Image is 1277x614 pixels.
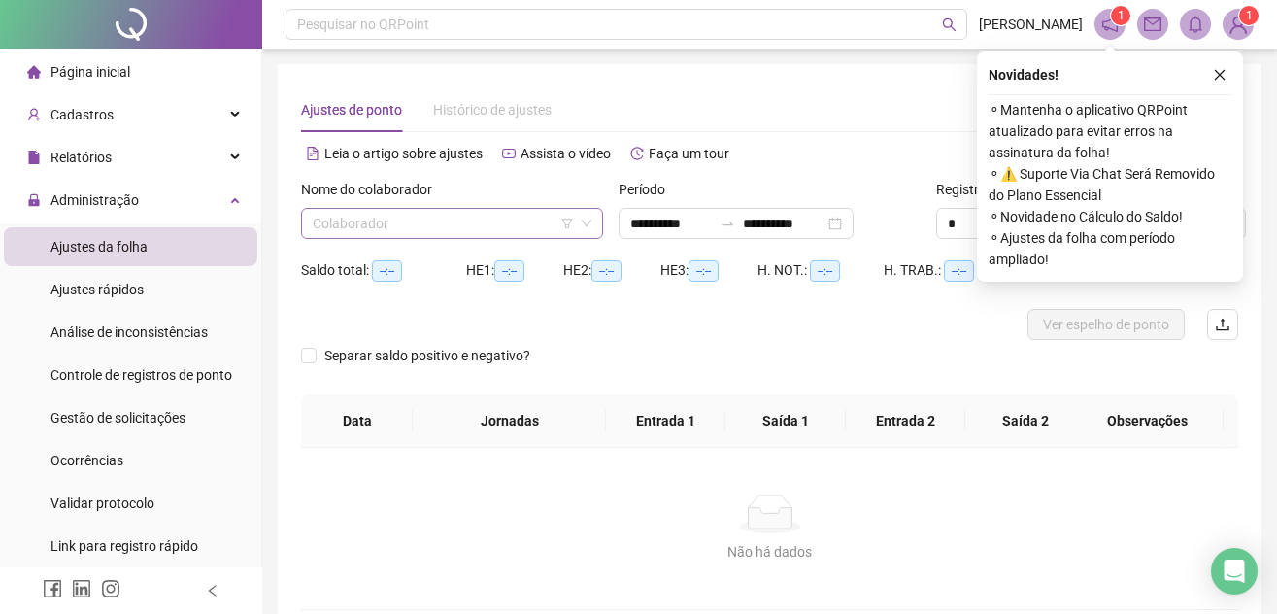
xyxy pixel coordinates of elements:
span: [PERSON_NAME] [979,14,1083,35]
span: Registros [936,179,1010,200]
span: --:-- [372,260,402,282]
div: H. TRAB.: [884,259,1020,282]
th: Entrada 1 [606,394,726,448]
sup: Atualize o seu contato no menu Meus Dados [1239,6,1259,25]
th: Jornadas [413,394,606,448]
span: linkedin [72,579,91,598]
div: Não há dados [324,541,1215,563]
span: file [27,151,41,164]
span: Observações [1087,410,1208,431]
span: --:-- [810,260,840,282]
span: 1 [1118,9,1125,22]
span: Faça um tour [649,146,729,161]
span: search [942,17,957,32]
span: down [581,218,592,229]
span: Separar saldo positivo e negativo? [317,345,538,366]
span: Controle de registros de ponto [50,367,232,383]
th: Data [301,394,413,448]
span: --:-- [591,260,622,282]
span: to [720,216,735,231]
span: file-text [306,147,319,160]
span: history [630,147,644,160]
div: Saldo total: [301,259,466,282]
span: facebook [43,579,62,598]
span: ⚬ ⚠️ Suporte Via Chat Será Removido do Plano Essencial [989,163,1231,206]
div: Open Intercom Messenger [1211,548,1258,595]
span: Link para registro rápido [50,538,198,554]
span: home [27,65,41,79]
span: upload [1215,317,1230,332]
span: lock [27,193,41,207]
span: Ajustes de ponto [301,102,402,118]
span: 1 [1246,9,1253,22]
span: Leia o artigo sobre ajustes [324,146,483,161]
span: bell [1187,16,1204,33]
span: Página inicial [50,64,130,80]
span: Relatórios [50,150,112,165]
span: Validar protocolo [50,495,154,511]
img: 85632 [1224,10,1253,39]
span: Administração [50,192,139,208]
span: ⚬ Mantenha o aplicativo QRPoint atualizado para evitar erros na assinatura da folha! [989,99,1231,163]
span: --:-- [689,260,719,282]
span: --:-- [494,260,524,282]
span: Análise de inconsistências [50,324,208,340]
span: Ocorrências [50,453,123,468]
span: user-add [27,108,41,121]
span: Novidades ! [989,64,1059,85]
span: swap-right [720,216,735,231]
th: Entrada 2 [846,394,966,448]
button: Ver espelho de ponto [1027,309,1185,340]
label: Nome do colaborador [301,179,445,200]
span: --:-- [944,260,974,282]
span: mail [1144,16,1161,33]
span: youtube [502,147,516,160]
sup: 1 [1111,6,1130,25]
span: Histórico de ajustes [433,102,552,118]
span: Ajustes da folha [50,239,148,255]
span: ⚬ Ajustes da folha com período ampliado! [989,227,1231,270]
span: Cadastros [50,107,114,122]
span: left [206,584,219,597]
span: filter [561,218,573,229]
span: notification [1101,16,1119,33]
th: Observações [1071,394,1224,448]
th: Saída 1 [725,394,846,448]
span: Assista o vídeo [521,146,611,161]
span: Ajustes rápidos [50,282,144,297]
th: Saída 2 [965,394,1086,448]
div: HE 2: [563,259,660,282]
span: Gestão de solicitações [50,410,185,426]
span: instagram [101,579,120,598]
div: H. NOT.: [757,259,884,282]
span: ⚬ Novidade no Cálculo do Saldo! [989,206,1231,227]
div: HE 3: [660,259,757,282]
div: HE 1: [466,259,563,282]
span: close [1213,68,1227,82]
label: Período [619,179,678,200]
